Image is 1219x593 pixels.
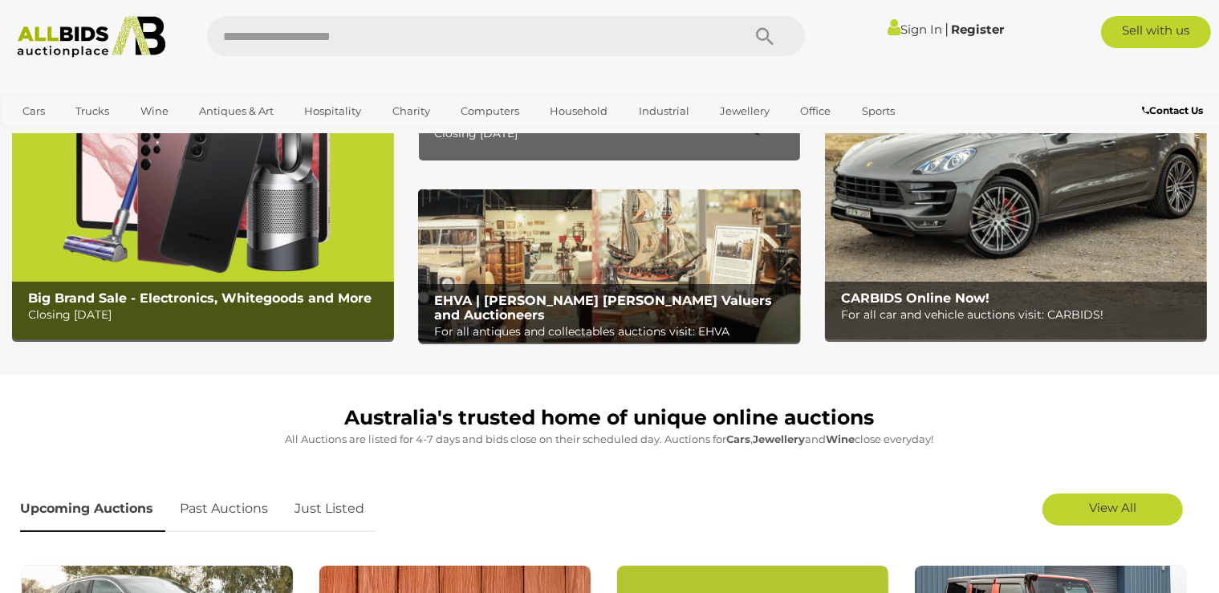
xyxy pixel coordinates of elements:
a: Antiques & Art [189,98,284,124]
a: Sign In [888,22,942,37]
img: Big Brand Sale - Electronics, Whitegoods and More [12,4,394,339]
a: Sports [851,98,905,124]
a: Wine [130,98,179,124]
a: Past Auctions [168,485,280,533]
img: EHVA | Evans Hastings Valuers and Auctioneers [418,189,800,343]
a: [GEOGRAPHIC_DATA] [12,124,147,151]
a: CARBIDS Online Now! CARBIDS Online Now! For all car and vehicle auctions visit: CARBIDS! [825,4,1207,339]
p: For all antiques and collectables auctions visit: EHVA [435,322,793,342]
b: Big Brand Sale - Electronics, Whitegoods and More [28,290,372,306]
p: All Auctions are listed for 4-7 days and bids close on their scheduled day. Auctions for , and cl... [20,430,1199,449]
strong: Wine [827,433,855,445]
a: Industrial [628,98,700,124]
h1: Australia's trusted home of unique online auctions [20,407,1199,429]
a: EHVA | Evans Hastings Valuers and Auctioneers EHVA | [PERSON_NAME] [PERSON_NAME] Valuers and Auct... [418,189,800,343]
a: Upcoming Auctions [20,485,165,533]
a: Register [951,22,1004,37]
a: Computers & IT Auction Computers & IT Auction Closing [DATE] [418,4,800,157]
strong: Cars [727,433,751,445]
a: Household [539,98,618,124]
a: Jewellery [709,98,780,124]
b: CARBIDS Online Now! [841,290,989,306]
button: Search [725,16,805,56]
p: Closing [DATE] [28,305,386,325]
a: Charity [382,98,441,124]
span: View All [1089,500,1136,515]
strong: Jewellery [754,433,806,445]
b: EHVA | [PERSON_NAME] [PERSON_NAME] Valuers and Auctioneers [435,293,773,323]
a: Sell with us [1101,16,1211,48]
a: Hospitality [294,98,372,124]
a: Cars [12,98,55,124]
a: Big Brand Sale - Electronics, Whitegoods and More Big Brand Sale - Electronics, Whitegoods and Mo... [12,4,394,339]
a: Trucks [65,98,120,124]
img: CARBIDS Online Now! [825,4,1207,339]
a: Contact Us [1142,102,1207,120]
img: Allbids.com.au [9,16,173,58]
a: View All [1042,493,1183,526]
span: | [945,20,949,38]
p: Closing [DATE] [435,124,793,144]
b: Contact Us [1142,104,1203,116]
p: For all car and vehicle auctions visit: CARBIDS! [841,305,1199,325]
a: Office [790,98,841,124]
a: Just Listed [282,485,376,533]
a: Computers [450,98,530,124]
